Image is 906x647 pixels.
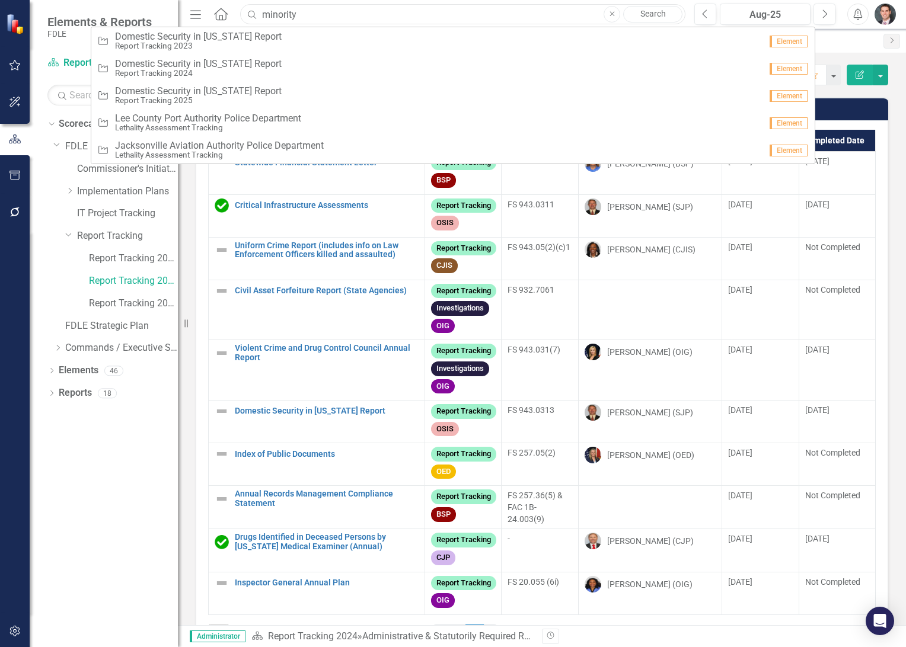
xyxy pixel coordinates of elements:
td: Double-Click to Edit [578,152,722,194]
span: Element [770,36,808,47]
span: CJP [431,550,455,565]
img: Complete [215,198,229,213]
span: FS 943.05(2)(c)1 [508,242,570,252]
div: [PERSON_NAME] (CJIS) [607,244,696,255]
td: Double-Click to Edit [578,443,722,486]
span: Lee County Port Authority Police Department [115,113,301,124]
a: IT Project Tracking [77,207,178,220]
td: Double-Click to Edit Right Click for Context Menu [209,280,425,340]
a: Inspector General Annual Plan [235,578,419,587]
a: FDLE [65,140,178,153]
img: Not Defined [215,576,229,590]
div: [PERSON_NAME] (OIG) [607,346,693,358]
a: Jacksonville Aviation Authority Police DepartmentLethality Assessment TrackingElement [91,136,815,164]
a: FDLE Strategic Plan [65,319,178,333]
td: Double-Click to Edit [578,401,722,443]
input: Search ClearPoint... [240,4,685,25]
td: Double-Click to Edit [425,340,502,401]
span: [DATE] [728,534,752,543]
td: Double-Click to Edit Right Click for Context Menu [209,340,425,401]
div: Not Completed [805,489,869,501]
a: Report Tracking [77,229,178,243]
span: [DATE] [805,534,830,543]
span: Report Tracking [431,447,496,462]
td: Double-Click to Edit [722,340,799,401]
small: Report Tracking 2024 [115,69,282,78]
td: Double-Click to Edit [799,486,875,529]
span: - [508,534,510,543]
span: FS 257.05(2) [508,448,556,457]
td: Double-Click to Edit [799,237,875,280]
span: FS 943.031(7) [508,345,560,354]
td: Double-Click to Edit Right Click for Context Menu [209,237,425,280]
div: Not Completed [805,576,869,588]
img: Complete [215,535,229,549]
td: Double-Click to Edit [502,340,578,401]
td: Double-Click to Edit [799,280,875,340]
td: Double-Click to Edit Right Click for Context Menu [209,443,425,486]
input: Search Below... [47,85,166,105]
span: [DATE] [728,491,752,500]
td: Double-Click to Edit [502,443,578,486]
td: Double-Click to Edit [425,194,502,237]
a: Drugs Identified in Deceased Persons by [US_STATE] Medical Examiner (Annual) [235,533,419,551]
div: 46 [104,366,123,376]
td: Double-Click to Edit [799,443,875,486]
span: [DATE] [805,156,830,166]
span: Element [770,63,808,75]
img: Lourdes Howell-Thomas [585,576,601,592]
a: Domestic Security in [US_STATE] Report [235,406,419,415]
span: OIG [431,379,455,394]
span: BSP [431,173,456,188]
span: OIG [431,593,455,608]
td: Double-Click to Edit [502,280,578,340]
div: Open Intercom Messenger [866,607,894,635]
a: Search [623,6,682,23]
div: 18 [98,388,117,398]
td: Double-Click to Edit Right Click for Context Menu [209,572,425,614]
td: Double-Click to Edit [722,194,799,237]
small: Report Tracking 2023 [115,41,282,50]
a: Domestic Security in [US_STATE] ReportReport Tracking 2023Element [91,27,815,55]
td: Double-Click to Edit [799,572,875,614]
span: [DATE] [728,405,752,415]
td: Double-Click to Edit [425,529,502,572]
img: ClearPoint Strategy [6,13,27,34]
div: Not Completed [805,241,869,253]
span: Report Tracking [431,241,496,256]
td: Double-Click to Edit Right Click for Context Menu [209,529,425,572]
td: Double-Click to Edit Right Click for Context Menu [209,194,425,237]
div: [PERSON_NAME] (SJP) [607,201,693,213]
span: FS 943.0313 [508,405,554,415]
td: Double-Click to Edit [425,237,502,280]
a: Lee County Port Authority Police DepartmentLethality Assessment TrackingElement [91,109,815,136]
td: Double-Click to Edit Right Click for Context Menu [209,152,425,194]
span: Elements & Reports [47,15,152,29]
a: Report Tracking 2025 [89,297,178,310]
span: Jacksonville Aviation Authority Police Department [115,140,324,151]
a: Report Tracking 2024 [47,56,166,70]
span: [DATE] [805,405,830,415]
img: Will Grissom [875,4,896,25]
td: Double-Click to Edit [722,237,799,280]
td: Double-Click to Edit [578,340,722,401]
span: FS 932.7061 [508,285,554,294]
span: FS 20.055 (6i) [508,577,559,587]
span: 2 [465,624,484,645]
td: Double-Click to Edit [425,572,502,614]
a: Implementation Plans [77,185,178,198]
small: Lethality Assessment Tracking [115,123,301,132]
td: Double-Click to Edit [578,237,722,280]
span: Administrator [190,630,245,642]
span: [DATE] [728,285,752,294]
span: Domestic Security in [US_STATE] Report [115,86,282,97]
td: Double-Click to Edit [799,194,875,237]
img: Brett Kirkland [585,533,601,549]
div: [PERSON_NAME] (OIG) [607,578,693,590]
a: Domestic Security in [US_STATE] ReportReport Tracking 2024Element [91,55,815,82]
td: Double-Click to Edit [799,340,875,401]
td: Double-Click to Edit [502,152,578,194]
span: Domestic Security in [US_STATE] Report [115,31,282,42]
img: Amanda Ball [585,447,601,463]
